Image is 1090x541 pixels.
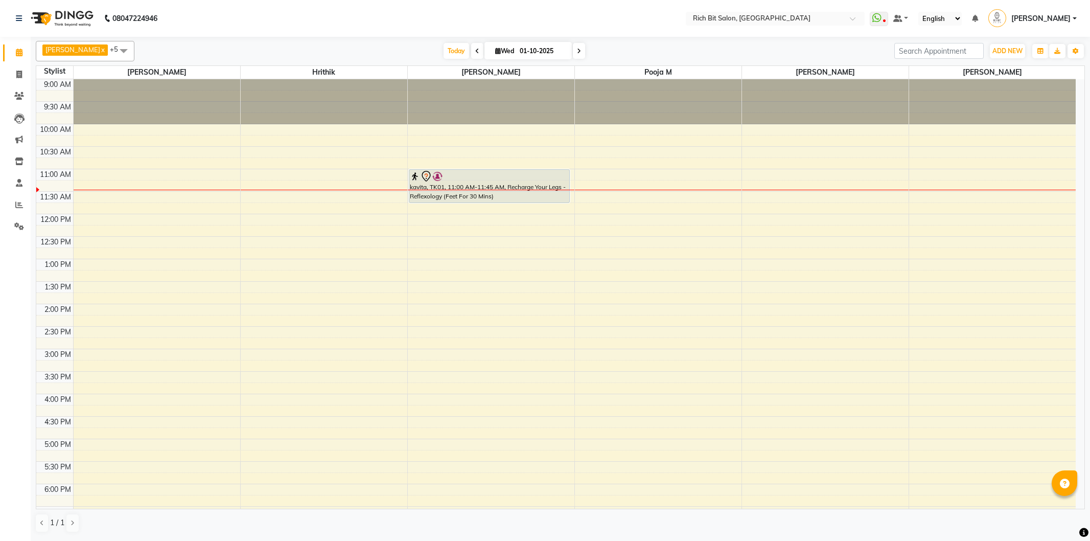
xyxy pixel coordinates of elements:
[409,170,570,202] div: kavita, TK01, 11:00 AM-11:45 AM, Recharge Your Legs - Reflexology (Feet For 30 Mins)
[444,43,469,59] span: Today
[38,124,73,135] div: 10:00 AM
[38,147,73,157] div: 10:30 AM
[42,462,73,472] div: 5:30 PM
[42,282,73,292] div: 1:30 PM
[38,169,73,180] div: 11:00 AM
[42,394,73,405] div: 4:00 PM
[517,43,568,59] input: 2025-10-01
[26,4,96,33] img: logo
[988,9,1006,27] img: Parimal Kadam
[100,46,105,54] a: x
[42,484,73,495] div: 6:00 PM
[42,349,73,360] div: 3:00 PM
[110,45,126,53] span: +5
[992,47,1023,55] span: ADD NEW
[408,66,574,79] span: [PERSON_NAME]
[42,102,73,112] div: 9:30 AM
[742,66,909,79] span: [PERSON_NAME]
[45,46,100,54] span: [PERSON_NAME]
[575,66,741,79] span: Pooja m
[42,259,73,270] div: 1:00 PM
[112,4,157,33] b: 08047224946
[42,372,73,382] div: 3:30 PM
[36,66,73,77] div: Stylist
[38,192,73,202] div: 11:30 AM
[42,304,73,315] div: 2:00 PM
[38,237,73,247] div: 12:30 PM
[50,517,64,528] span: 1 / 1
[42,439,73,450] div: 5:00 PM
[493,47,517,55] span: Wed
[241,66,407,79] span: Hrithik
[42,507,73,517] div: 6:30 PM
[42,417,73,427] div: 4:30 PM
[1047,500,1080,531] iframe: chat widget
[909,66,1076,79] span: [PERSON_NAME]
[1011,13,1071,24] span: [PERSON_NAME]
[38,214,73,225] div: 12:00 PM
[42,79,73,90] div: 9:00 AM
[990,44,1025,58] button: ADD NEW
[74,66,240,79] span: [PERSON_NAME]
[894,43,984,59] input: Search Appointment
[42,327,73,337] div: 2:30 PM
